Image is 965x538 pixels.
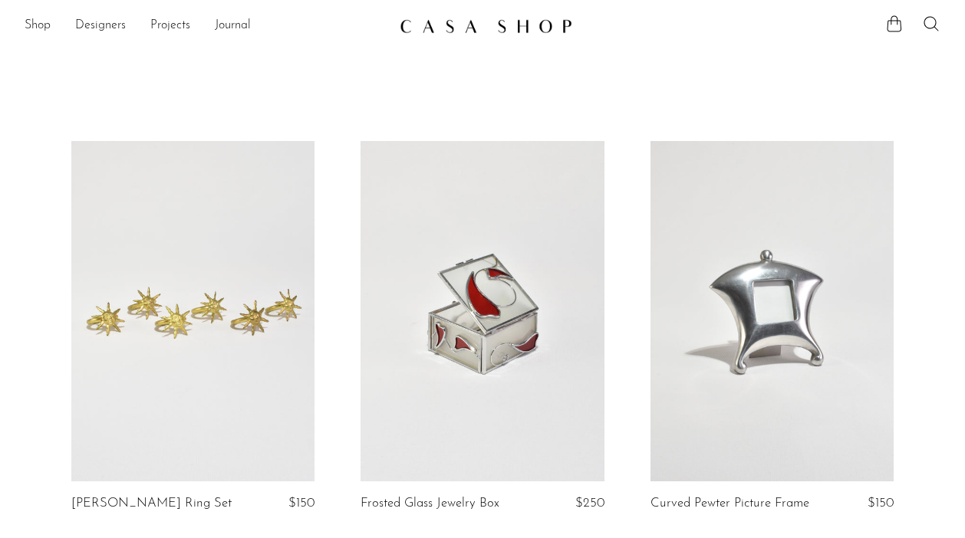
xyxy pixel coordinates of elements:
[71,497,232,510] a: [PERSON_NAME] Ring Set
[25,13,387,39] nav: Desktop navigation
[215,16,251,36] a: Journal
[150,16,190,36] a: Projects
[575,497,604,510] span: $250
[288,497,315,510] span: $150
[650,497,809,510] a: Curved Pewter Picture Frame
[25,13,387,39] ul: NEW HEADER MENU
[75,16,126,36] a: Designers
[868,497,894,510] span: $150
[25,16,51,36] a: Shop
[361,497,499,510] a: Frosted Glass Jewelry Box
